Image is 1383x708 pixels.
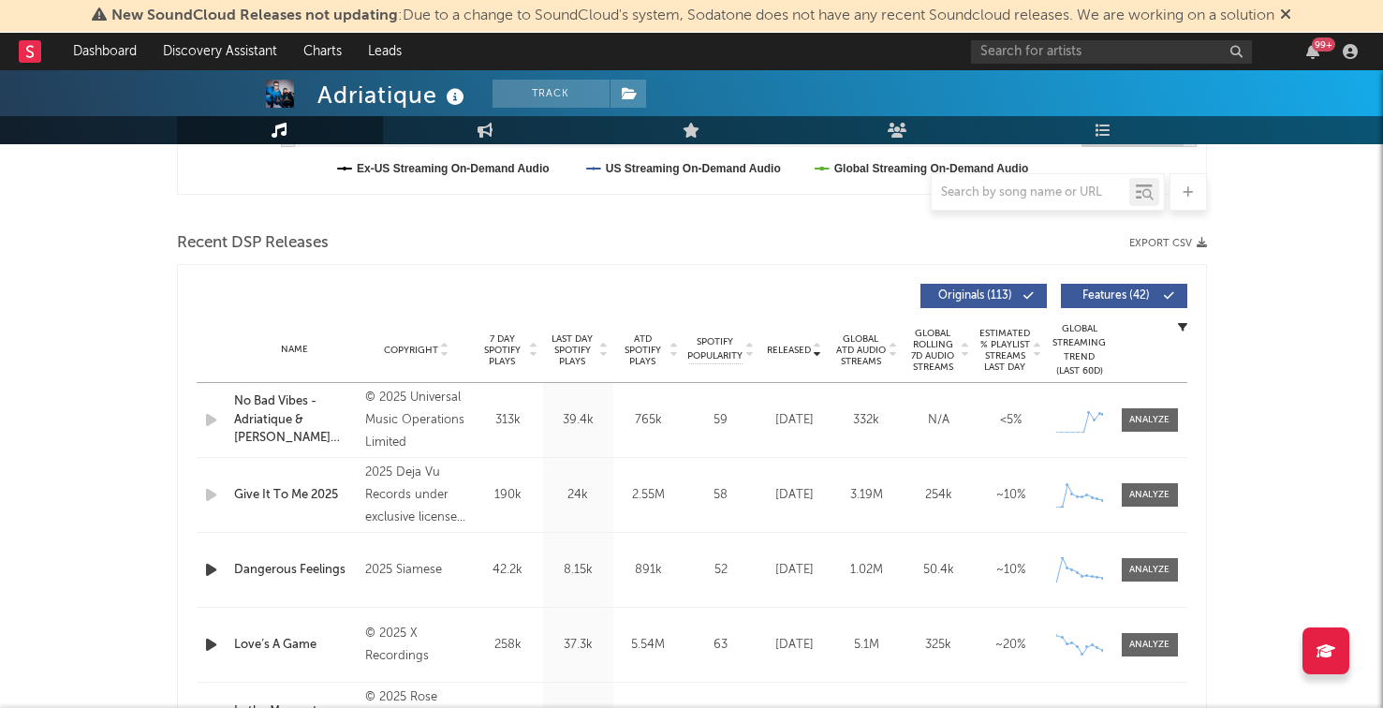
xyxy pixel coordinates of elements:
span: Copyright [384,345,438,356]
span: 7 Day Spotify Plays [478,333,527,367]
div: 63 [688,636,754,655]
input: Search for artists [971,40,1252,64]
div: 1.02M [835,561,898,580]
span: Global ATD Audio Streams [835,333,887,367]
div: 765k [618,411,679,430]
span: Global Rolling 7D Audio Streams [907,328,959,373]
span: New SoundCloud Releases not updating [111,8,398,23]
a: Discovery Assistant [150,33,290,70]
div: ~ 20 % [979,636,1042,655]
div: [DATE] [763,561,826,580]
div: 2025 Siamese [365,559,467,582]
div: 2025 Deja Vu Records under exclusive license from Blackground Records / UMG Recordings, Inc. [365,462,467,529]
div: 99 + [1312,37,1335,52]
button: Track [493,80,610,108]
text: Ex-US Streaming On-Demand Audio [357,162,550,175]
div: 59 [688,411,754,430]
div: 52 [688,561,754,580]
div: Adriatique [317,80,469,111]
div: 332k [835,411,898,430]
div: Name [234,343,357,357]
text: US Streaming On-Demand Audio [605,162,780,175]
div: 42.2k [478,561,538,580]
div: 58 [688,486,754,505]
div: 313k [478,411,538,430]
span: ATD Spotify Plays [618,333,668,367]
input: Search by song name or URL [932,185,1129,200]
button: 99+ [1306,44,1319,59]
div: 325k [907,636,970,655]
span: Spotify Popularity [687,335,743,363]
a: Dashboard [60,33,150,70]
div: N/A [907,411,970,430]
div: 8.15k [548,561,609,580]
span: Estimated % Playlist Streams Last Day [979,328,1031,373]
div: ~ 10 % [979,561,1042,580]
div: ~ 10 % [979,486,1042,505]
text: Global Streaming On-Demand Audio [833,162,1028,175]
div: 24k [548,486,609,505]
button: Originals(113) [920,284,1047,308]
a: Dangerous Feelings [234,561,357,580]
div: [DATE] [763,636,826,655]
div: 2.55M [618,486,679,505]
div: 190k [478,486,538,505]
span: Recent DSP Releases [177,232,329,255]
div: [DATE] [763,411,826,430]
div: © 2025 Universal Music Operations Limited [365,387,467,454]
div: 3.19M [835,486,898,505]
a: Give It To Me 2025 [234,486,357,505]
div: 5.1M [835,636,898,655]
span: Originals ( 113 ) [933,290,1019,302]
button: Features(42) [1061,284,1187,308]
div: © 2025 X Recordings [365,623,467,668]
div: 891k [618,561,679,580]
div: 254k [907,486,970,505]
span: Released [767,345,811,356]
button: Export CSV [1129,238,1207,249]
a: Love’s A Game [234,636,357,655]
div: 5.54M [618,636,679,655]
span: : Due to a change to SoundCloud's system, Sodatone does not have any recent Soundcloud releases. ... [111,8,1274,23]
div: 37.3k [548,636,609,655]
div: 258k [478,636,538,655]
div: <5% [979,411,1042,430]
a: No Bad Vibes - Adriatique & [PERSON_NAME] Remix [234,392,357,448]
div: [DATE] [763,486,826,505]
a: Charts [290,33,355,70]
div: 39.4k [548,411,609,430]
span: Features ( 42 ) [1073,290,1159,302]
div: Global Streaming Trend (Last 60D) [1052,322,1108,378]
span: Dismiss [1280,8,1291,23]
span: Last Day Spotify Plays [548,333,597,367]
div: 50.4k [907,561,970,580]
a: Leads [355,33,415,70]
